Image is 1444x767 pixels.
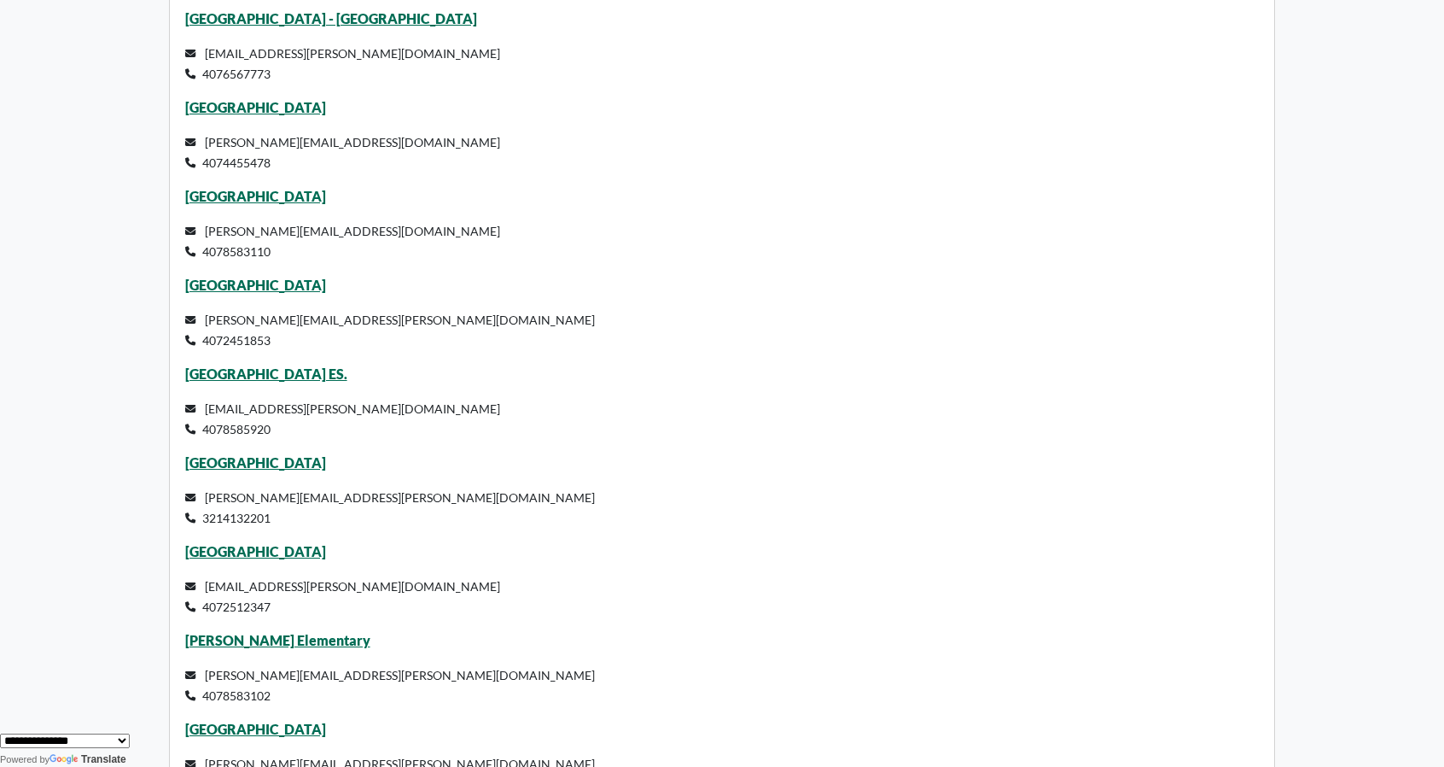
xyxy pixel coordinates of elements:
small: [EMAIL_ADDRESS][PERSON_NAME][DOMAIN_NAME] 4078585920 [185,401,501,436]
a: [GEOGRAPHIC_DATA] [185,543,326,559]
a: [GEOGRAPHIC_DATA] [185,454,326,471]
small: [PERSON_NAME][EMAIL_ADDRESS][PERSON_NAME][DOMAIN_NAME] 4072451853 [185,313,596,348]
a: [GEOGRAPHIC_DATA] [185,188,326,204]
small: [EMAIL_ADDRESS][PERSON_NAME][DOMAIN_NAME] 4076567773 [185,46,501,81]
a: [GEOGRAPHIC_DATA] - [GEOGRAPHIC_DATA] [185,10,477,26]
a: [GEOGRAPHIC_DATA] [185,721,326,737]
small: [EMAIL_ADDRESS][PERSON_NAME][DOMAIN_NAME] 4072512347 [185,579,501,614]
a: [GEOGRAPHIC_DATA] ES. [185,366,347,382]
a: [GEOGRAPHIC_DATA] [185,99,326,115]
a: [GEOGRAPHIC_DATA] [185,277,326,293]
small: [PERSON_NAME][EMAIL_ADDRESS][DOMAIN_NAME] 4074455478 [185,135,501,170]
a: [PERSON_NAME] Elementary [185,632,370,648]
small: [PERSON_NAME][EMAIL_ADDRESS][DOMAIN_NAME] 4078583110 [185,224,501,259]
small: [PERSON_NAME][EMAIL_ADDRESS][PERSON_NAME][DOMAIN_NAME] 3214132201 [185,490,596,525]
a: Translate [49,753,126,765]
img: Google Translate [49,754,81,766]
small: [PERSON_NAME][EMAIL_ADDRESS][PERSON_NAME][DOMAIN_NAME] 4078583102 [185,668,596,703]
